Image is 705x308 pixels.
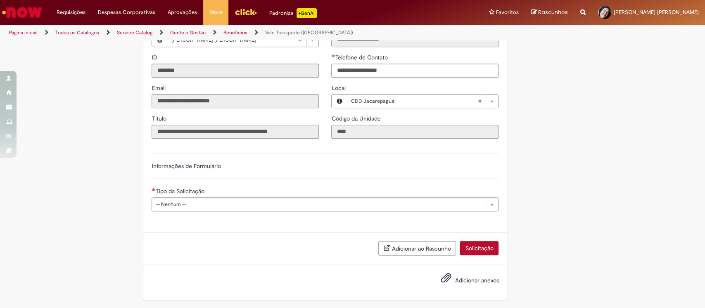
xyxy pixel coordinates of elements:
[332,95,347,108] button: Local, Visualizar este registro CDD Jacarepaguá
[98,8,155,17] span: Despesas Corporativas
[152,33,167,47] button: Favorecido, Visualizar este registro Andrea Szelpal Milare Alves
[170,29,206,36] a: Gente e Gestão
[55,29,99,36] a: Todos os Catálogos
[331,64,498,78] input: Telefone de Contato
[117,29,152,36] a: Service Catalog
[378,241,456,256] button: Adicionar ao Rascunho
[57,8,85,17] span: Requisições
[347,95,498,108] a: CDD JacarepaguáLimpar campo Local
[460,241,498,255] button: Solicitação
[152,188,155,191] span: Necessários
[455,277,498,284] span: Adicionar anexos
[538,8,568,16] span: Rascunhos
[171,33,298,47] span: [PERSON_NAME] [PERSON_NAME]
[209,8,222,17] span: More
[438,270,453,289] button: Adicionar anexos
[152,64,319,78] input: ID
[168,8,197,17] span: Aprovações
[6,25,464,40] ul: Trilhas de página
[152,94,319,108] input: Email
[152,125,319,139] input: Título
[152,162,221,170] label: Informações de Formulário
[152,53,159,62] label: Somente leitura - ID
[294,33,306,47] abbr: Limpar campo Favorecido
[297,8,317,18] p: +GenAi
[331,54,335,57] span: Obrigatório Preenchido
[351,95,477,108] span: CDD Jacarepaguá
[223,29,247,36] a: Benefícios
[331,33,498,47] input: Departamento
[265,29,353,36] a: Vale Transporte ([GEOGRAPHIC_DATA])
[335,54,389,61] span: Telefone de Contato
[269,8,317,18] div: Padroniza
[155,187,206,195] span: Tipo da Solicitação
[614,9,699,16] span: [PERSON_NAME] [PERSON_NAME]
[331,84,347,92] span: Local
[331,125,498,139] input: Código da Unidade
[531,9,568,17] a: Rascunhos
[152,115,168,122] span: Somente leitura - Título
[152,54,159,61] span: Somente leitura - ID
[152,114,168,123] label: Somente leitura - Título
[331,115,382,122] span: Somente leitura - Código da Unidade
[9,29,38,36] a: Página inicial
[155,198,482,211] span: -- Nenhum --
[496,8,519,17] span: Favoritos
[473,95,486,108] abbr: Limpar campo Local
[167,33,318,47] a: [PERSON_NAME] [PERSON_NAME]Limpar campo Favorecido
[152,84,167,92] label: Somente leitura - Email
[235,6,257,18] img: click_logo_yellow_360x200.png
[331,114,382,123] label: Somente leitura - Código da Unidade
[1,4,43,21] img: ServiceNow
